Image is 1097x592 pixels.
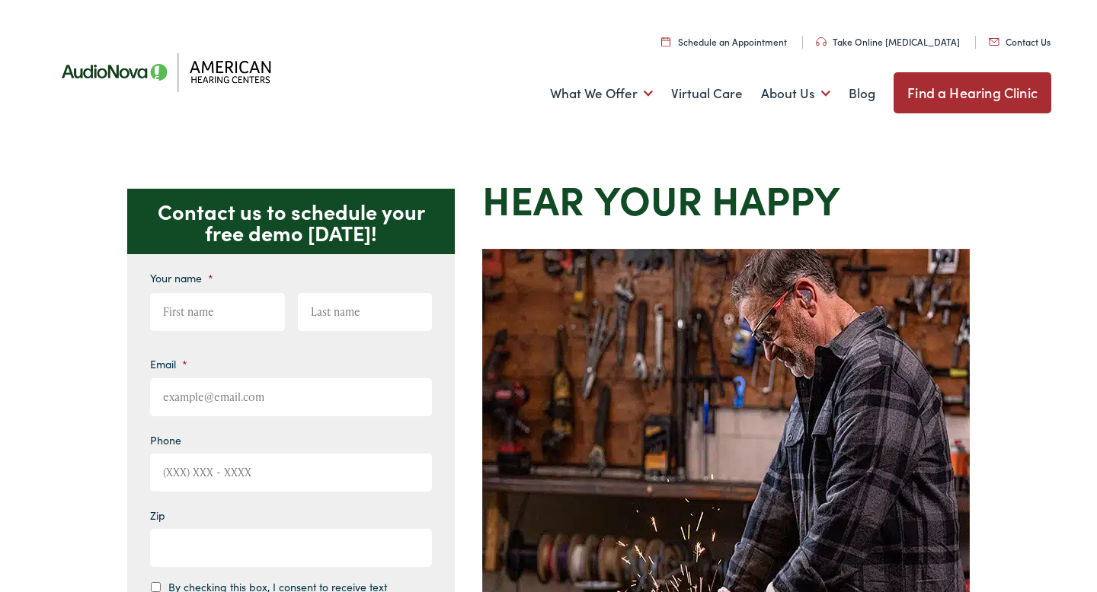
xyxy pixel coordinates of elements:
[550,65,653,122] a: What We Offer
[150,454,432,492] input: (XXX) XXX - XXXX
[150,271,213,285] label: Your name
[150,357,187,371] label: Email
[816,37,827,46] img: utility icon
[482,170,584,226] strong: Hear
[127,189,455,254] p: Contact us to schedule your free demo [DATE]!
[989,35,1051,48] a: Contact Us
[849,65,875,122] a: Blog
[150,508,165,522] label: Zip
[894,72,1051,113] a: Find a Hearing Clinic
[594,170,840,226] strong: your Happy
[661,37,670,46] img: utility icon
[298,293,433,331] input: Last name
[150,433,181,447] label: Phone
[816,35,960,48] a: Take Online [MEDICAL_DATA]
[761,65,830,122] a: About Us
[150,378,432,416] input: example@email.com
[989,38,999,46] img: utility icon
[671,65,743,122] a: Virtual Care
[661,35,787,48] a: Schedule an Appointment
[150,293,285,331] input: First name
